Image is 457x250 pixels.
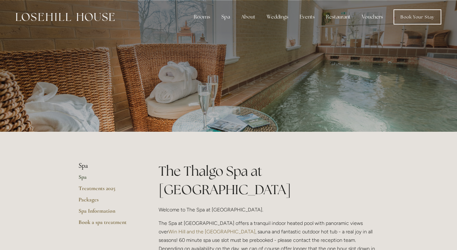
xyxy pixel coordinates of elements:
[79,207,139,219] a: Spa Information
[321,11,356,23] div: Restaurant
[79,185,139,196] a: Treatments 2025
[394,9,441,24] a: Book Your Stay
[295,11,320,23] div: Events
[79,219,139,230] a: Book a spa treatment
[189,11,215,23] div: Rooms
[236,11,260,23] div: About
[16,13,115,21] img: Losehill House
[357,11,388,23] a: Vouchers
[216,11,235,23] div: Spa
[159,162,379,199] h1: The Thalgo Spa at [GEOGRAPHIC_DATA]
[168,229,255,235] a: Win Hill and the [GEOGRAPHIC_DATA]
[79,173,139,185] a: Spa
[79,196,139,207] a: Packages
[159,205,379,214] p: Welcome to The Spa at [GEOGRAPHIC_DATA].
[262,11,293,23] div: Weddings
[79,162,139,170] li: Spa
